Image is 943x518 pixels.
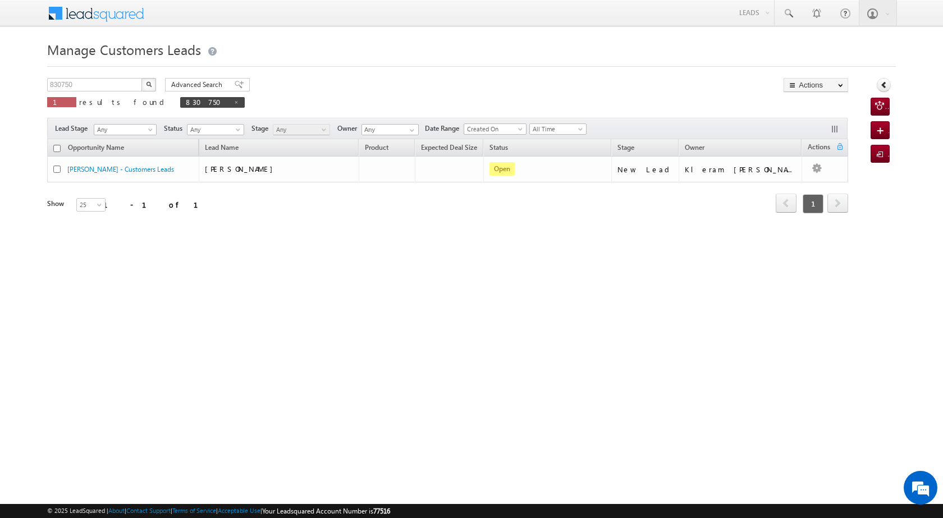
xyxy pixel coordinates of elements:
a: Any [273,124,330,135]
a: About [108,507,125,514]
a: Expected Deal Size [415,141,483,156]
a: Contact Support [126,507,171,514]
span: Advanced Search [171,80,226,90]
span: Expected Deal Size [421,143,477,152]
span: Status [164,123,187,134]
span: Product [365,143,388,152]
a: Any [187,124,244,135]
span: 1 [803,194,823,213]
a: Any [94,124,157,135]
span: [PERSON_NAME] [205,164,278,173]
a: Show All Items [404,125,418,136]
span: All Time [530,124,583,134]
span: Open [489,162,515,176]
span: prev [776,194,796,213]
a: next [827,195,848,213]
span: Owner [685,143,704,152]
a: prev [776,195,796,213]
span: Stage [617,143,634,152]
span: Any [187,125,241,135]
a: All Time [529,123,587,135]
input: Type to Search [361,124,419,135]
span: Date Range [425,123,464,134]
span: results found [79,97,168,107]
a: Created On [464,123,527,135]
span: 25 [77,200,107,210]
div: 1 - 1 of 1 [103,198,212,211]
div: New Lead [617,164,674,175]
span: © 2025 LeadSquared | | | | | [47,506,390,516]
span: Stage [251,123,273,134]
img: Search [146,81,152,87]
a: Terms of Service [172,507,216,514]
a: [PERSON_NAME] - Customers Leads [67,165,174,173]
a: 25 [76,198,106,212]
span: 77516 [373,507,390,515]
span: 830750 [186,97,228,107]
span: Lead Name [199,141,244,156]
span: Actions [802,141,836,155]
span: Opportunity Name [68,143,124,152]
span: Your Leadsquared Account Number is [262,507,390,515]
a: Status [484,141,514,156]
div: Kleram [PERSON_NAME] [685,164,797,175]
a: Acceptable Use [218,507,260,514]
a: Opportunity Name [62,141,130,156]
a: Stage [612,141,640,156]
span: next [827,194,848,213]
input: Check all records [53,145,61,152]
span: 1 [53,97,71,107]
span: Any [273,125,327,135]
span: Lead Stage [55,123,92,134]
span: Any [94,125,153,135]
button: Actions [784,78,848,92]
span: Manage Customers Leads [47,40,201,58]
span: Created On [464,124,523,134]
div: Show [47,199,67,209]
span: Owner [337,123,361,134]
